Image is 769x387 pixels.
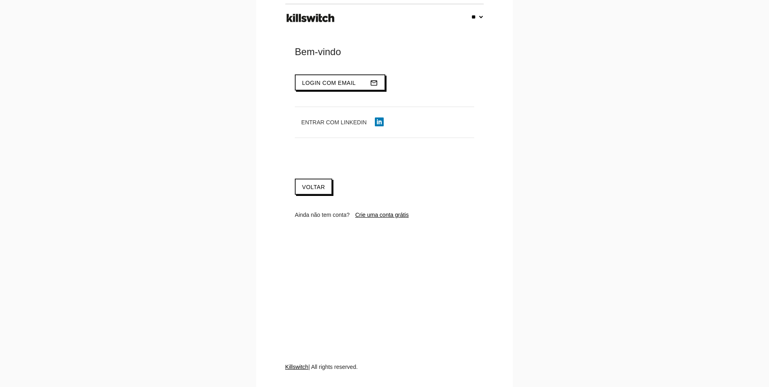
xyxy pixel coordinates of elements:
div: Bem-vindo [295,45,474,58]
span: Ainda não tem conta? [295,212,350,218]
i: mail_outline [370,75,378,91]
span: Login com email [302,80,356,86]
button: Entrar com LinkedIn [295,115,390,130]
button: Login com emailmail_outline [295,74,385,91]
a: Killswitch [285,364,308,370]
img: ks-logo-black-footer.png [285,11,336,25]
a: Crie uma conta grátis [355,212,409,218]
span: Entrar com LinkedIn [301,119,367,126]
div: | All rights reserved. [285,363,484,387]
img: linkedin-icon.png [375,117,384,126]
a: Voltar [295,179,332,195]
